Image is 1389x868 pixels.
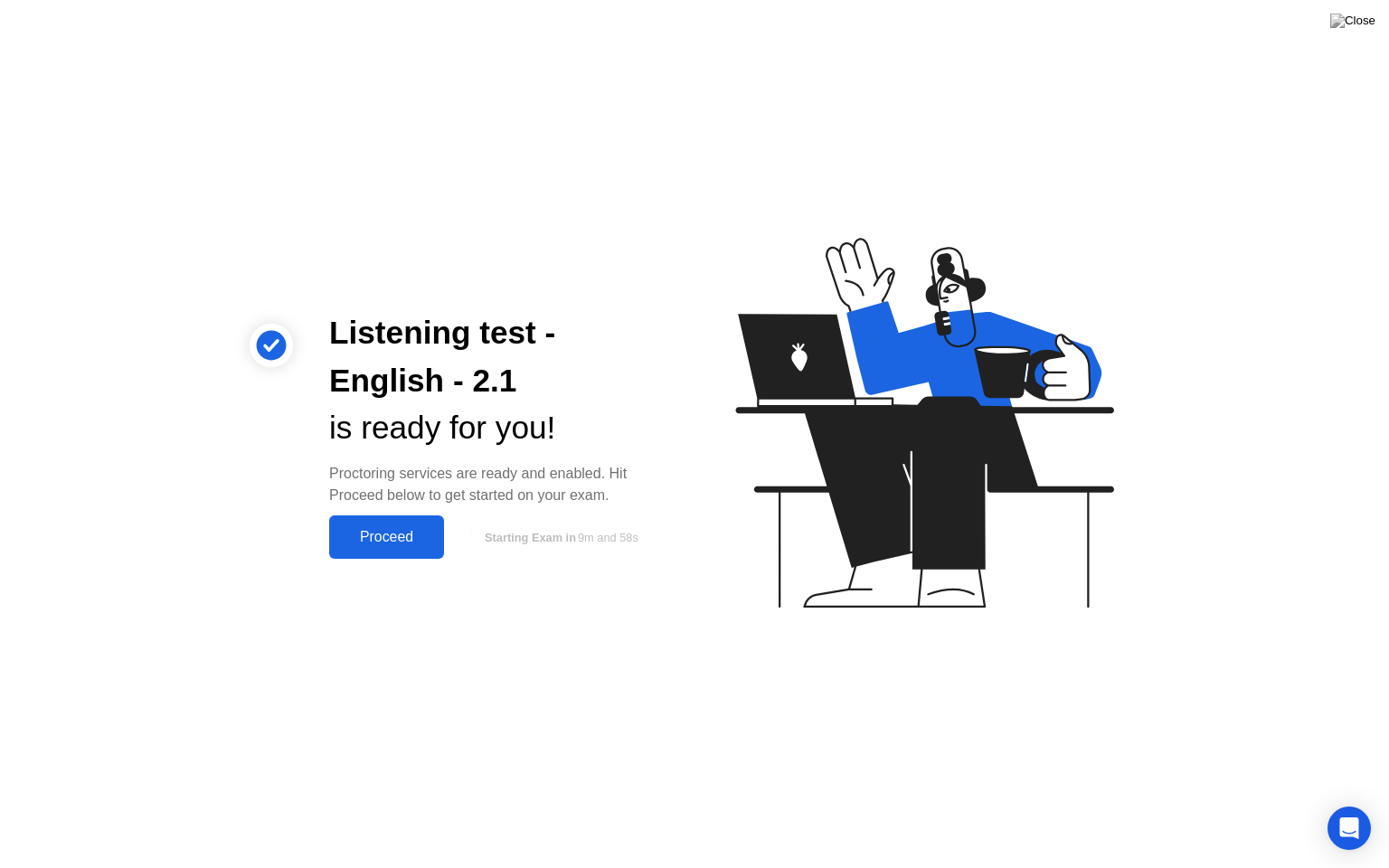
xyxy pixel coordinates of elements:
[329,309,666,405] div: Listening test - English - 2.1
[578,531,638,544] span: 9m and 58s
[1328,807,1371,850] div: Open Intercom Messenger
[329,515,444,559] button: Proceed
[329,463,666,506] div: Proctoring services are ready and enabled. Hit Proceed below to get started on your exam.
[453,520,666,554] button: Starting Exam in9m and 58s
[1330,14,1375,28] img: Close
[335,529,439,545] div: Proceed
[329,404,666,452] div: is ready for you!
